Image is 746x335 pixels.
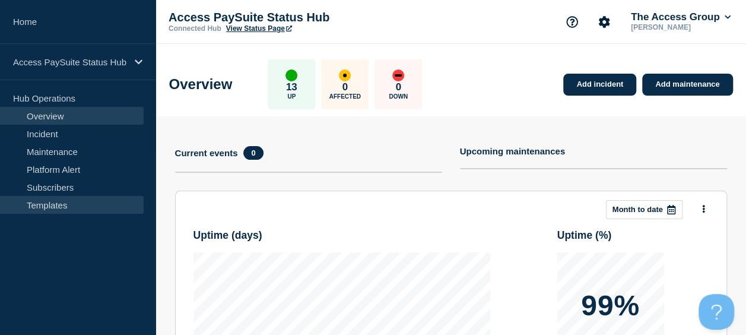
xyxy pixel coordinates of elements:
iframe: Help Scout Beacon - Open [699,294,734,330]
a: Add incident [563,74,636,96]
h3: Uptime ( % ) [557,229,709,242]
div: down [392,69,404,81]
a: View Status Page [226,24,292,33]
a: Add maintenance [642,74,732,96]
div: up [285,69,297,81]
h4: Current events [175,148,238,158]
p: Month to date [612,205,663,214]
span: 0 [243,146,263,160]
p: 0 [396,81,401,93]
h3: Uptime ( days ) [193,229,490,242]
div: affected [339,69,351,81]
p: Down [389,93,408,100]
p: 0 [342,81,348,93]
p: [PERSON_NAME] [628,23,733,31]
p: Up [287,93,296,100]
button: Support [560,10,585,34]
button: Month to date [606,200,682,219]
button: The Access Group [628,11,733,23]
p: 99% [581,292,640,320]
h1: Overview [169,76,233,93]
p: Access PaySuite Status Hub [13,57,127,67]
button: Account settings [592,10,617,34]
h4: Upcoming maintenances [460,146,566,156]
p: 13 [286,81,297,93]
p: Affected [329,93,361,100]
p: Connected Hub [169,24,221,33]
p: Access PaySuite Status Hub [169,11,406,24]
